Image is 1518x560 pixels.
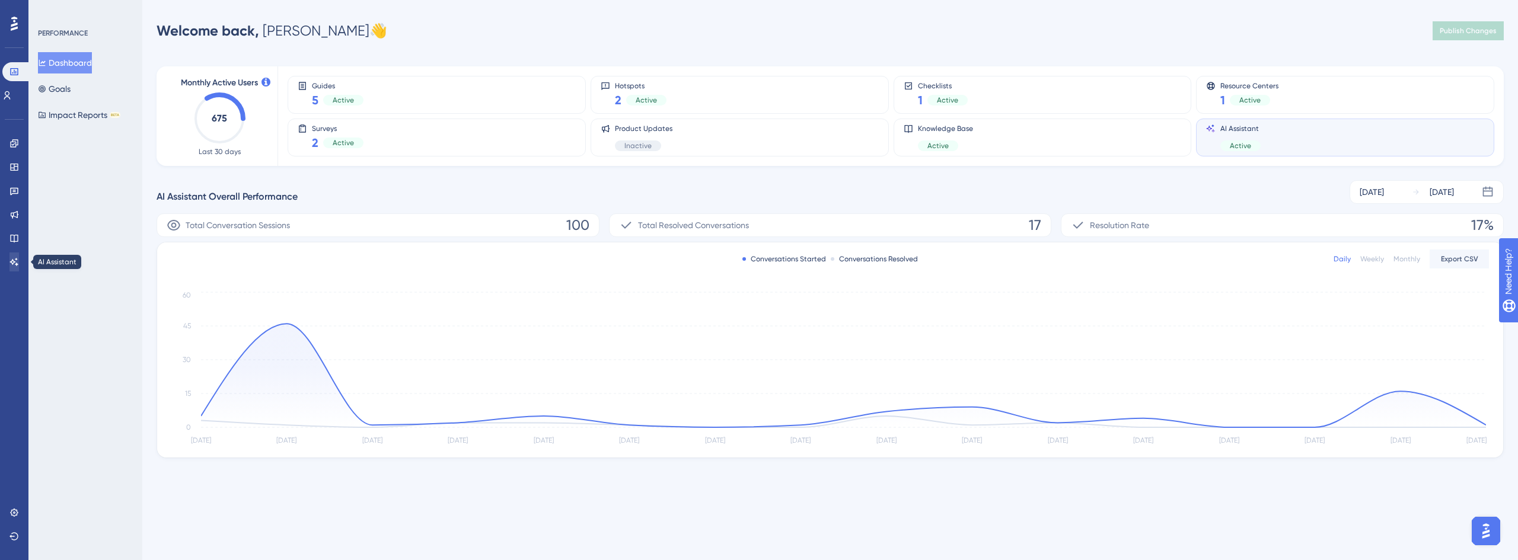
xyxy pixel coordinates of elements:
span: Active [333,138,354,148]
tspan: 45 [183,322,191,330]
span: 2 [312,135,318,151]
div: BETA [110,112,120,118]
span: 100 [566,216,589,235]
div: [DATE] [1360,185,1384,199]
iframe: UserGuiding AI Assistant Launcher [1468,513,1504,549]
span: Guides [312,81,363,89]
tspan: 15 [185,389,191,398]
span: Resource Centers [1220,81,1278,89]
span: 17 [1029,216,1041,235]
div: [DATE] [1430,185,1454,199]
tspan: [DATE] [876,436,897,444]
text: 675 [212,113,227,124]
tspan: 60 [183,291,191,299]
tspan: 30 [183,356,191,364]
span: Active [636,95,657,105]
button: Goals [38,78,71,100]
tspan: [DATE] [1391,436,1411,444]
tspan: [DATE] [191,436,211,444]
span: Export CSV [1441,254,1478,264]
tspan: [DATE] [705,436,725,444]
span: Active [937,95,958,105]
div: Conversations Resolved [831,254,918,264]
span: Welcome back, [157,22,259,39]
div: Monthly [1393,254,1420,264]
span: Total Resolved Conversations [638,218,749,232]
span: Publish Changes [1440,26,1497,36]
span: Active [1230,141,1251,151]
span: Last 30 days [199,147,241,156]
button: Publish Changes [1433,21,1504,40]
span: Knowledge Base [918,124,973,133]
span: AI Assistant Overall Performance [157,190,298,204]
tspan: [DATE] [448,436,468,444]
tspan: 0 [186,423,191,431]
span: Active [333,95,354,105]
span: Resolution Rate [1090,218,1149,232]
div: Daily [1334,254,1351,264]
button: Impact ReportsBETA [38,104,120,126]
button: Export CSV [1430,249,1489,268]
span: Need Help? [28,3,74,17]
span: AI Assistant [1220,124,1261,133]
div: Weekly [1360,254,1384,264]
span: 5 [312,92,318,108]
tspan: [DATE] [1219,436,1239,444]
tspan: [DATE] [1133,436,1153,444]
span: 2 [615,92,621,108]
div: [PERSON_NAME] 👋 [157,21,387,40]
span: 1 [1220,92,1225,108]
tspan: [DATE] [790,436,811,444]
span: Checklists [918,81,968,89]
span: Inactive [624,141,652,151]
span: Monthly Active Users [181,76,258,90]
button: Dashboard [38,52,92,73]
tspan: [DATE] [619,436,639,444]
tspan: [DATE] [962,436,982,444]
div: PERFORMANCE [38,28,88,38]
tspan: [DATE] [1305,436,1325,444]
tspan: [DATE] [1466,436,1487,444]
span: Product Updates [615,124,672,133]
tspan: [DATE] [276,436,296,444]
span: Active [927,141,949,151]
span: 17% [1471,216,1494,235]
span: Active [1239,95,1261,105]
span: Surveys [312,124,363,132]
span: 1 [918,92,923,108]
span: Hotspots [615,81,666,89]
tspan: [DATE] [1048,436,1068,444]
tspan: [DATE] [362,436,382,444]
span: Total Conversation Sessions [186,218,290,232]
div: Conversations Started [742,254,826,264]
tspan: [DATE] [534,436,554,444]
